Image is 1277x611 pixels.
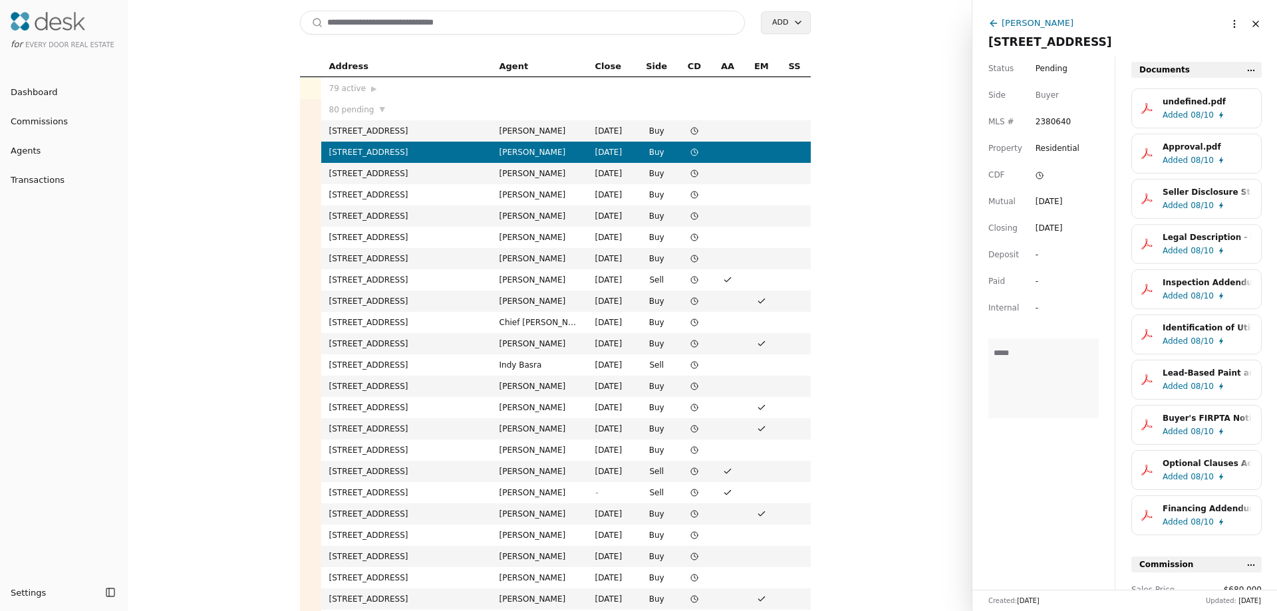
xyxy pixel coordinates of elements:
[321,163,492,184] td: [STREET_ADDRESS]
[587,248,636,269] td: [DATE]
[587,142,636,163] td: [DATE]
[636,376,678,397] td: Buy
[1163,321,1252,334] div: Identification of Utilities Addendum - [STREET_ADDRESS]pdf
[1191,108,1214,122] span: 08/10
[492,142,587,163] td: [PERSON_NAME]
[636,248,678,269] td: Buy
[789,59,801,74] span: SS
[321,312,492,333] td: [STREET_ADDRESS]
[1191,289,1214,303] span: 08/10
[1191,515,1214,529] span: 08/10
[1191,199,1214,212] span: 08/10
[1191,380,1214,393] span: 08/10
[1036,62,1067,75] span: Pending
[761,11,810,34] button: Add
[587,567,636,588] td: [DATE]
[595,59,621,74] span: Close
[587,546,636,567] td: [DATE]
[1163,502,1252,515] div: Financing Addendum - [STREET_ADDRESS]pdf
[1131,450,1262,490] button: Optional Clauses Addendum - [STREET_ADDRESS]pdfAdded08/10
[499,59,529,74] span: Agent
[636,120,678,142] td: Buy
[1191,470,1214,483] span: 08/10
[1017,597,1040,604] span: [DATE]
[321,418,492,439] td: [STREET_ADDRESS]
[1163,425,1188,438] span: Added
[11,586,46,600] span: Settings
[492,588,587,610] td: [PERSON_NAME]
[1163,457,1252,470] div: Optional Clauses Addendum - [STREET_ADDRESS]pdf
[754,59,769,74] span: EM
[1036,142,1079,155] span: Residential
[587,291,636,312] td: [DATE]
[492,461,587,482] td: [PERSON_NAME]
[587,227,636,248] td: [DATE]
[1131,134,1262,174] button: Approval.pdfAdded08/10
[988,35,1112,49] span: [STREET_ADDRESS]
[587,163,636,184] td: [DATE]
[321,291,492,312] td: [STREET_ADDRESS]
[587,418,636,439] td: [DATE]
[646,59,667,74] span: Side
[988,248,1019,261] span: Deposit
[321,546,492,567] td: [STREET_ADDRESS]
[492,163,587,184] td: [PERSON_NAME]
[492,205,587,227] td: [PERSON_NAME]
[329,103,374,116] span: 80 pending
[1163,470,1188,483] span: Added
[321,397,492,418] td: [STREET_ADDRESS]
[1131,583,1191,596] span: Sales Price
[1163,276,1252,289] div: Inspection Addendum - [STREET_ADDRESS]pdf
[636,461,678,482] td: Sell
[688,59,701,74] span: CD
[1163,185,1252,199] div: Seller Disclosure Statement-Improved Property - [STREET_ADDRESS]pdf
[595,488,598,497] span: -
[492,354,587,376] td: Indy Basra
[1036,301,1060,314] div: -
[321,376,492,397] td: [STREET_ADDRESS]
[492,439,587,461] td: [PERSON_NAME]
[1163,95,1252,108] div: undefined.pdf
[321,482,492,503] td: [STREET_ADDRESS]
[321,142,492,163] td: [STREET_ADDRESS]
[379,104,384,116] span: ▼
[321,461,492,482] td: [STREET_ADDRESS]
[321,354,492,376] td: [STREET_ADDRESS]
[636,567,678,588] td: Buy
[321,588,492,610] td: [STREET_ADDRESS]
[321,227,492,248] td: [STREET_ADDRESS]
[1131,405,1262,445] button: Buyer's FIRPTA Notice - [STREET_ADDRESS]pdfAdded08/10
[1139,63,1190,76] span: Documents
[1163,412,1252,425] div: Buyer's FIRPTA Notice - [STREET_ADDRESS]pdf
[492,567,587,588] td: [PERSON_NAME]
[636,354,678,376] td: Sell
[492,291,587,312] td: [PERSON_NAME]
[492,227,587,248] td: [PERSON_NAME]
[636,333,678,354] td: Buy
[587,397,636,418] td: [DATE]
[329,82,484,95] div: 79 active
[492,376,587,397] td: [PERSON_NAME]
[321,525,492,546] td: [STREET_ADDRESS]
[587,525,636,546] td: [DATE]
[1131,179,1262,219] button: Seller Disclosure Statement-Improved Property - [STREET_ADDRESS]pdfAdded08/10
[11,12,85,31] img: Desk
[321,567,492,588] td: [STREET_ADDRESS]
[1139,558,1193,571] span: Commission
[329,59,368,74] span: Address
[636,482,678,503] td: Sell
[988,88,1006,102] span: Side
[1036,275,1060,288] div: -
[587,439,636,461] td: [DATE]
[636,546,678,567] td: Buy
[988,195,1016,208] span: Mutual
[1191,154,1214,167] span: 08/10
[1206,596,1261,606] div: Updated:
[587,269,636,291] td: [DATE]
[1191,244,1214,257] span: 08/10
[492,503,587,525] td: [PERSON_NAME]
[492,269,587,291] td: [PERSON_NAME]
[492,333,587,354] td: [PERSON_NAME]
[636,418,678,439] td: Buy
[492,546,587,567] td: [PERSON_NAME]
